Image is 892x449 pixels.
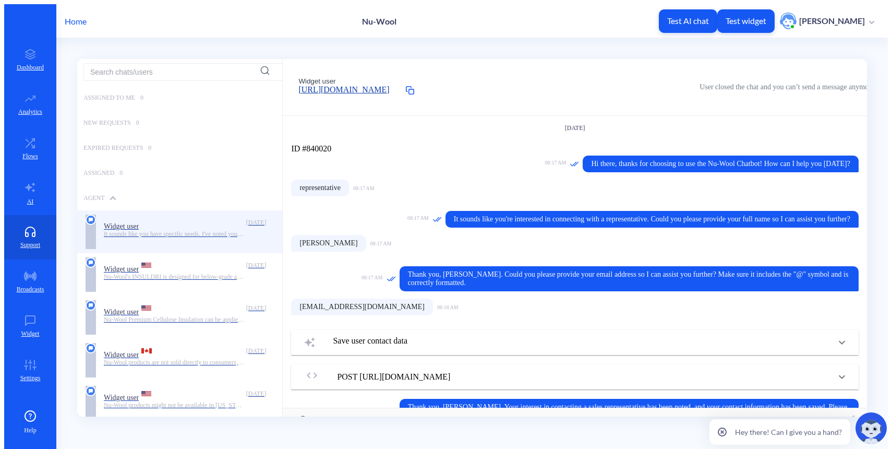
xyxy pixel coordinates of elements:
[4,304,56,348] a: Widget
[291,330,859,355] div: Save user contact data
[86,257,96,268] img: platform icon
[400,266,859,291] span: Thank you, [PERSON_NAME]. Could you please provide your email address so I can assist you further...
[140,94,143,102] span: 0
[141,391,151,396] img: US
[370,241,392,246] span: 08:17 AM
[4,126,56,171] a: Flows
[400,399,859,432] span: Thank you, [PERSON_NAME]. Your interest in contacting a sales representative has been noted, and ...
[119,169,123,177] span: 0
[83,63,304,81] input: Search chats/users
[245,219,266,227] div: [DATE]
[245,262,266,269] div: [DATE]
[291,235,366,252] span: [PERSON_NAME]
[21,330,40,338] p: Widget
[304,372,846,382] div: POST [URL][DOMAIN_NAME]
[148,144,151,152] span: 0
[104,359,244,367] p: Nu-Wool products are not sold directly to consumers, but you can purchase them through a Nu-Wool ...
[104,350,139,359] p: Widget user
[362,16,396,26] p: Nu-Wool
[4,82,56,126] a: Analytics
[17,286,44,293] p: Broadcasts
[298,85,403,98] a: [URL][DOMAIN_NAME]
[104,393,139,402] p: Widget user
[77,135,282,160] div: Expired Requests
[353,185,375,191] span: 08:17 AM
[4,259,56,304] a: Broadcasts
[407,215,429,224] span: 08:17 AM
[77,110,282,135] div: New Requests
[104,230,244,238] p: It sounds like you have specific needs. I've noted your interest in contacting a representative. ...
[659,15,717,25] a: Test AI chat
[136,119,139,127] span: 0
[291,180,349,196] span: representative
[86,386,96,396] img: platform icon
[717,15,775,25] a: Test widget
[77,160,282,185] div: Assigned
[20,374,41,382] p: Settings
[717,9,775,33] button: Test widget
[104,273,244,281] p: Nu-Wool's INSULDRI is designed for below-grade applications, which means it is used on exterior w...
[104,401,244,409] p: Nu-Wool products might not be available in [US_STATE] due to various factors like distribution ch...
[77,85,282,110] div: Assigned to me
[77,253,282,296] a: platform iconWidget user [DATE]Nu-Wool's INSULDRI is designed for below-grade applications, which...
[77,296,282,339] a: platform iconWidget user [DATE]Nu-Wool Premium Cellulose Insulation can be applied using the Nu-W...
[141,348,152,353] img: CA
[86,343,96,353] img: platform icon
[86,300,96,311] img: platform icon
[24,427,36,434] span: Help
[445,211,859,228] span: It sounds like you're interested in connecting with a representative. Could you please provide yo...
[659,9,717,33] button: Test AI chat
[799,15,865,27] p: [PERSON_NAME]
[20,241,40,249] p: Support
[77,210,282,253] a: platform iconWidget user [DATE]It sounds like you have specific needs. I've noted your interest i...
[291,144,859,153] div: Conversation ID
[4,38,56,82] a: Dashboard
[4,348,56,393] a: Settings
[304,336,846,349] div: Save user contact data
[245,390,266,398] div: [DATE]
[291,364,859,389] div: POST [URL][DOMAIN_NAME]
[104,222,139,231] p: Widget user
[291,124,859,132] p: [DATE]
[855,412,887,444] img: copilot-icon.svg
[141,263,151,268] img: US
[667,16,709,26] p: Test AI chat
[22,152,38,160] p: Flows
[583,156,859,172] span: Hi there, thanks for choosing to use the Nu-Wool Chatbot! How can I help you [DATE]?
[4,171,56,215] a: AI
[141,305,151,311] img: US
[104,265,139,274] p: Widget user
[77,382,282,424] a: platform iconWidget user [DATE]Nu-Wool products might not be available in [US_STATE] due to vario...
[298,77,335,85] button: Widget user
[735,428,842,436] p: Hey there! Can I give you a hand?
[726,16,766,26] p: Test widget
[65,16,87,26] p: Home
[361,275,383,283] span: 08:17 AM
[17,64,44,72] p: Dashboard
[545,160,566,169] span: 08:17 AM
[775,11,879,30] button: user photo[PERSON_NAME]
[245,304,266,312] div: [DATE]
[291,299,433,315] span: [EMAIL_ADDRESS][DOMAIN_NAME]
[437,304,459,310] span: 08:18 AM
[780,13,797,29] img: user photo
[18,108,42,116] p: Analytics
[77,185,282,210] div: Agent
[86,215,96,225] img: platform icon
[104,316,244,324] p: Nu-Wool Premium Cellulose Insulation can be applied using the Nu-Wool WALLSEAL System, which is a...
[4,215,56,259] a: Support
[700,83,874,91] div: User closed the chat and you can’t send a message anymore
[27,198,34,206] p: AI
[245,347,266,355] div: [DATE]
[104,308,139,316] p: Widget user
[77,339,282,382] a: platform iconWidget user [DATE]Nu-Wool products are not sold directly to consumers, but you can p...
